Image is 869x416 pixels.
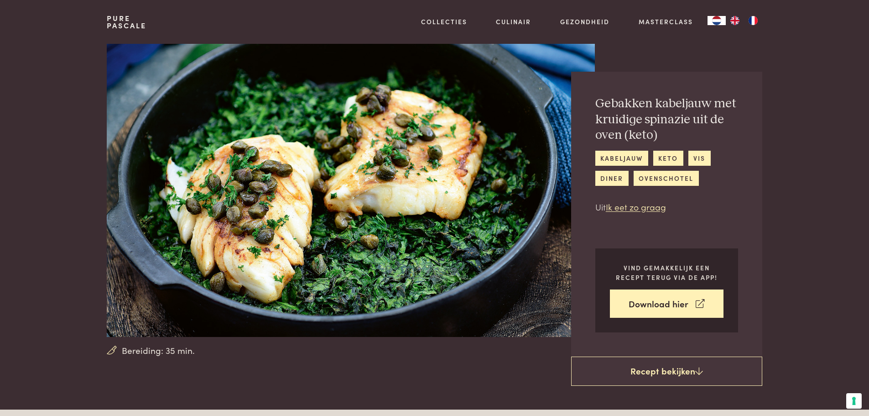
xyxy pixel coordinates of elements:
img: Gebakken kabeljauw met kruidige spinazie uit de oven (keto) [107,44,594,337]
a: keto [653,151,683,166]
a: Recept bekijken [571,357,762,386]
span: Bereiding: 35 min. [122,344,195,357]
button: Uw voorkeuren voor toestemming voor trackingtechnologieën [846,393,862,409]
a: EN [726,16,744,25]
a: kabeljauw [595,151,648,166]
h2: Gebakken kabeljauw met kruidige spinazie uit de oven (keto) [595,96,738,143]
a: FR [744,16,762,25]
div: Language [708,16,726,25]
a: Culinair [496,17,531,26]
p: Vind gemakkelijk een recept terug via de app! [610,263,723,282]
a: Masterclass [639,17,693,26]
a: Gezondheid [560,17,609,26]
ul: Language list [726,16,762,25]
a: diner [595,171,629,186]
a: NL [708,16,726,25]
a: Ik eet zo graag [606,200,666,213]
aside: Language selected: Nederlands [708,16,762,25]
a: Collecties [421,17,467,26]
a: PurePascale [107,15,146,29]
p: Uit [595,200,738,214]
a: ovenschotel [634,171,699,186]
a: vis [688,151,711,166]
a: Download hier [610,290,723,318]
